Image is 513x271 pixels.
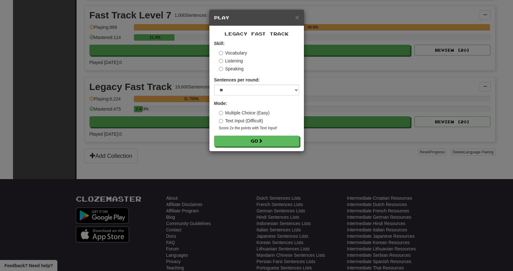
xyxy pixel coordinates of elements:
label: Multiple Choice (Easy) [219,110,270,116]
input: Multiple Choice (Easy) [219,111,223,115]
label: Speaking [219,66,244,72]
input: Listening [219,59,223,63]
button: Go [214,136,299,146]
button: Close [295,14,299,21]
span: × [295,14,299,21]
input: Vocabulary [219,51,223,55]
label: Sentences per round: [214,77,260,83]
strong: Mode: [214,101,227,106]
h5: Play [214,15,299,21]
input: Speaking [219,67,223,71]
label: Vocabulary [219,50,247,56]
strong: Skill: [214,41,225,46]
input: Text Input (Difficult) [219,119,223,123]
small: Score 2x the points with Text Input ! [219,126,299,131]
span: Legacy Fast Track [225,31,289,36]
label: Listening [219,58,243,64]
label: Text Input (Difficult) [219,118,263,124]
